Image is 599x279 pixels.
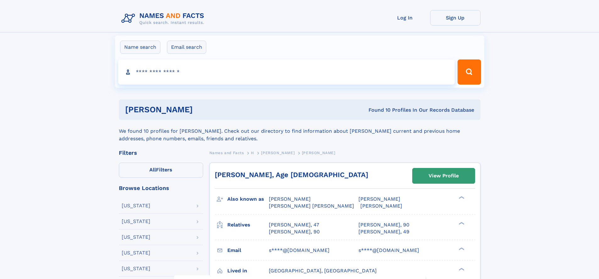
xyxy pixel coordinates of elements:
[251,149,254,157] a: H
[269,268,377,274] span: [GEOGRAPHIC_DATA], [GEOGRAPHIC_DATA]
[261,149,295,157] a: [PERSON_NAME]
[227,245,269,256] h3: Email
[119,150,203,156] div: Filters
[209,149,244,157] a: Names and Facts
[227,220,269,230] h3: Relatives
[302,151,336,155] span: [PERSON_NAME]
[119,120,480,142] div: We found 10 profiles for [PERSON_NAME]. Check out our directory to find information about [PERSON...
[358,221,409,228] a: [PERSON_NAME], 90
[457,267,465,271] div: ❯
[269,196,311,202] span: [PERSON_NAME]
[458,59,481,85] button: Search Button
[280,107,474,114] div: Found 10 Profiles In Our Records Database
[430,10,480,25] a: Sign Up
[122,250,150,255] div: [US_STATE]
[413,168,475,183] a: View Profile
[122,203,150,208] div: [US_STATE]
[122,235,150,240] div: [US_STATE]
[227,265,269,276] h3: Lived in
[358,196,400,202] span: [PERSON_NAME]
[358,228,409,235] a: [PERSON_NAME], 49
[215,171,368,179] a: [PERSON_NAME], Age [DEMOGRAPHIC_DATA]
[457,196,465,200] div: ❯
[360,203,402,209] span: [PERSON_NAME]
[120,41,160,54] label: Name search
[119,10,209,27] img: Logo Names and Facts
[261,151,295,155] span: [PERSON_NAME]
[118,59,455,85] input: search input
[457,221,465,225] div: ❯
[125,106,281,114] h1: [PERSON_NAME]
[227,194,269,204] h3: Also known as
[269,203,354,209] span: [PERSON_NAME] [PERSON_NAME]
[167,41,206,54] label: Email search
[119,185,203,191] div: Browse Locations
[269,221,319,228] a: [PERSON_NAME], 47
[251,151,254,155] span: H
[269,228,320,235] a: [PERSON_NAME], 90
[380,10,430,25] a: Log In
[149,167,156,173] span: All
[122,219,150,224] div: [US_STATE]
[429,169,459,183] div: View Profile
[457,247,465,251] div: ❯
[119,163,203,178] label: Filters
[122,266,150,271] div: [US_STATE]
